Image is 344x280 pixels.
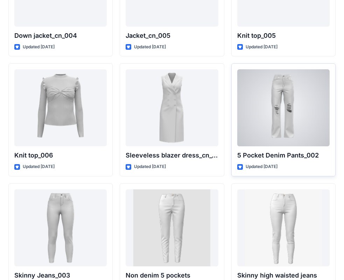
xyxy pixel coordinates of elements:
p: Knit top_006 [14,150,107,160]
p: Updated [DATE] [134,163,166,170]
a: Skinny Jeans_003 [14,189,107,266]
p: Sleeveless blazer dress_cn_001 [126,150,218,160]
p: Updated [DATE] [134,43,166,51]
a: Sleeveless blazer dress_cn_001 [126,69,218,146]
p: Updated [DATE] [23,163,55,170]
p: Jacket_cn_005 [126,31,218,41]
a: Non denim 5 pockets [126,189,218,266]
a: Knit top_006 [14,69,107,146]
p: Knit top_005 [237,31,330,41]
p: Updated [DATE] [246,163,278,170]
p: Down jacket_cn_004 [14,31,107,41]
a: 5 Pocket Denim Pants_002 [237,69,330,146]
p: Updated [DATE] [246,43,278,51]
p: 5 Pocket Denim Pants_002 [237,150,330,160]
a: Skinny high waisted jeans [237,189,330,266]
p: Updated [DATE] [23,43,55,51]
